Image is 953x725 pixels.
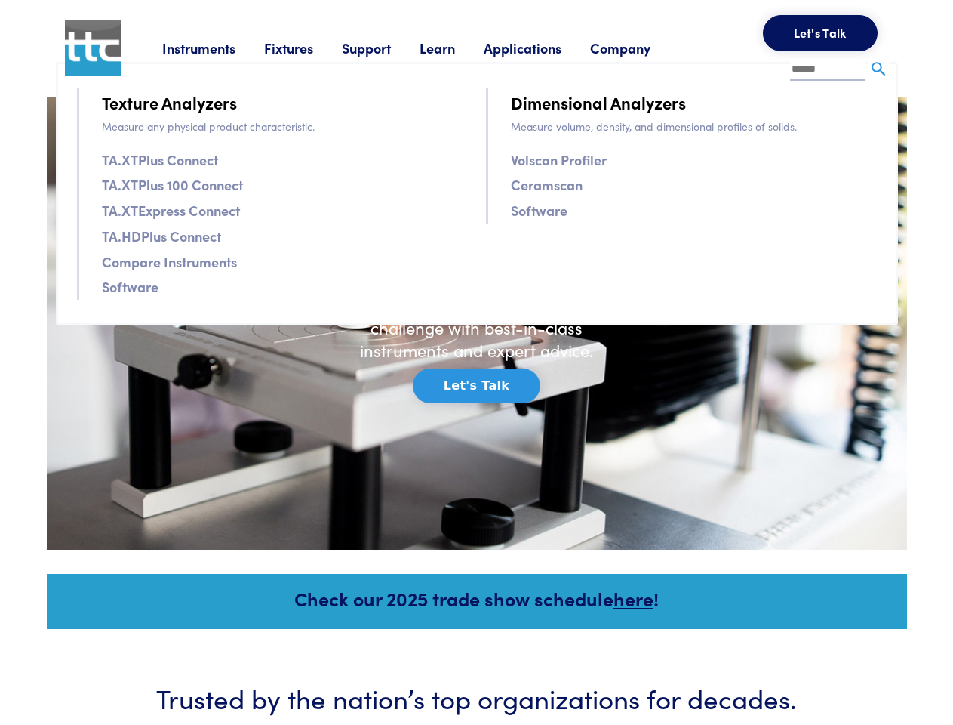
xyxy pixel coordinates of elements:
p: Measure any physical product characteristic. [102,118,468,134]
a: Company [590,39,679,57]
a: Support [342,39,420,57]
a: Dimensional Analyzers [511,89,686,116]
a: TA.HDPlus Connect [102,225,221,247]
a: Learn [420,39,484,57]
img: ttc_logo_1x1_v1.0.png [65,20,121,76]
p: Measure volume, density, and dimensional profiles of solids. [511,118,877,134]
a: TA.XTPlus Connect [102,149,218,171]
button: Let's Talk [763,15,878,51]
a: Compare Instruments [102,251,237,273]
a: Fixtures [264,39,342,57]
a: here [613,585,653,612]
a: Software [102,276,158,298]
a: Ceramscan [511,174,583,196]
a: Instruments [162,39,264,57]
a: Texture Analyzers [102,89,237,116]
a: Software [511,199,567,221]
h5: Check our 2025 trade show schedule ! [67,585,887,612]
a: TA.XTPlus 100 Connect [102,174,243,196]
a: TA.XTExpress Connect [102,199,240,221]
h3: Trusted by the nation’s top organizations for decades. [92,679,862,716]
a: Applications [484,39,590,57]
a: Volscan Profiler [511,149,607,171]
h6: Solve any texture analysis challenge with best-in-class instruments and expert advice. [349,293,605,362]
button: Let's Talk [413,369,540,403]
